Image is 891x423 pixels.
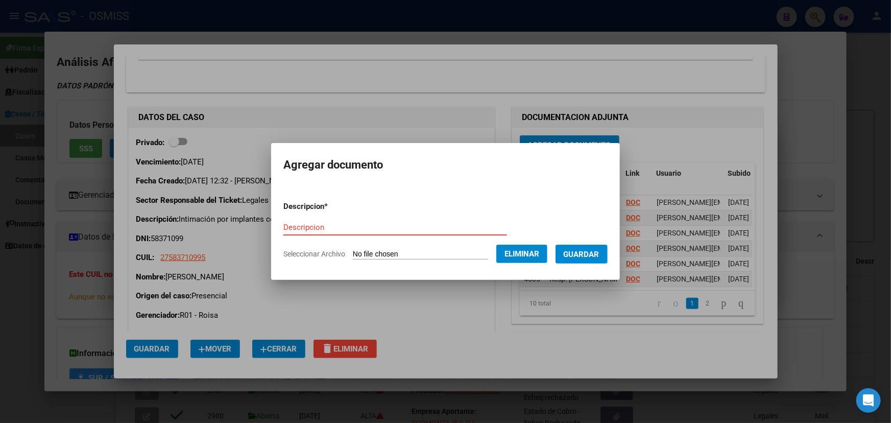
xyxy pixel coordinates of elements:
div: Open Intercom Messenger [856,388,881,413]
span: Seleccionar Archivo [283,250,345,258]
h2: Agregar documento [283,155,608,175]
span: Guardar [564,250,599,259]
span: Eliminar [504,249,539,258]
button: Eliminar [496,245,547,263]
p: Descripcion [283,201,381,213]
button: Guardar [556,245,608,264]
